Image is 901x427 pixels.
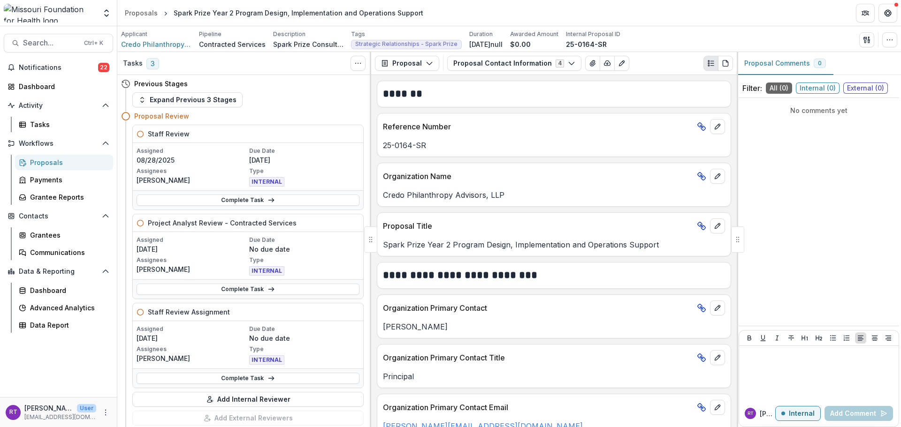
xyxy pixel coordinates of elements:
img: Missouri Foundation for Health logo [4,4,96,22]
button: More [100,407,111,418]
button: Toggle View Cancelled Tasks [351,56,366,71]
p: Assigned [137,147,247,155]
p: [DATE]null [469,39,503,49]
p: Due Date [249,236,360,244]
span: INTERNAL [249,266,284,276]
div: Tasks [30,120,106,129]
p: Assignees [137,167,247,175]
button: Edit as form [614,56,629,71]
a: Complete Task [137,284,359,295]
button: edit [710,169,725,184]
p: Proposal Title [383,220,693,232]
a: Tasks [15,117,113,132]
nav: breadcrumb [121,6,427,20]
span: Workflows [19,140,98,148]
div: Reana Thomas [9,409,17,415]
div: Communications [30,247,106,257]
p: [PERSON_NAME] [137,264,247,274]
button: Strike [786,332,797,344]
p: Assignees [137,345,247,353]
button: PDF view [718,56,733,71]
p: Awarded Amount [510,30,558,38]
span: Data & Reporting [19,268,98,276]
p: Applicant [121,30,147,38]
div: Ctrl + K [82,38,105,48]
button: edit [710,218,725,233]
a: Advanced Analytics [15,300,113,315]
h3: Tasks [123,60,143,67]
button: Align Left [855,332,866,344]
p: Credo Philanthropy Advisors, LLP [383,189,725,201]
div: Dashboard [19,82,106,91]
a: Credo Philanthropy Advisors, LLP [121,39,191,49]
div: Dashboard [30,285,106,295]
p: [PERSON_NAME] [383,321,725,332]
button: edit [710,300,725,315]
p: 25-0164-SR [383,140,725,151]
p: Organization Name [383,171,693,182]
a: Data Report [15,317,113,333]
p: [DATE] [137,333,247,343]
button: Bullet List [827,332,839,344]
p: [EMAIL_ADDRESS][DOMAIN_NAME] [24,413,96,421]
div: Grantee Reports [30,192,106,202]
div: Payments [30,175,106,185]
p: Spark Prize Year 2 Program Design, Implementation and Operations Support [383,239,725,250]
p: Filter: [742,82,762,94]
p: Organization Primary Contact Title [383,352,693,363]
span: Contacts [19,212,98,220]
p: [DATE] [249,155,360,165]
span: Notifications [19,64,98,72]
a: Grantee Reports [15,189,113,205]
button: Open Activity [4,98,113,113]
a: Payments [15,172,113,187]
button: edit [710,119,725,134]
p: [DATE] [137,244,247,254]
span: 0 [818,60,822,67]
p: Principal [383,371,725,382]
button: Open Workflows [4,136,113,151]
span: Activity [19,102,98,110]
span: Strategic Relationships - Spark Prize [355,41,458,47]
div: Spark Prize Year 2 Program Design, Implementation and Operations Support [174,8,423,18]
button: edit [710,350,725,365]
h5: Staff Review Assignment [148,307,230,317]
p: Assignees [137,256,247,264]
p: Internal [789,410,815,418]
span: All ( 0 ) [766,82,792,94]
button: View Attached Files [585,56,600,71]
h5: Project Analyst Review - Contracted Services [148,218,297,228]
button: Notifications22 [4,60,113,75]
p: [PERSON_NAME] T [760,409,775,419]
button: Ordered List [841,332,852,344]
button: Partners [856,4,875,22]
button: Proposal Contact Information4 [447,56,581,71]
h4: Proposal Review [134,111,189,121]
button: Align Right [883,332,894,344]
p: No comments yet [742,105,895,115]
p: 25-0164-SR [566,39,607,49]
p: 08/28/2025 [137,155,247,165]
button: Add External Reviewers [132,411,364,426]
button: Add Comment [825,406,893,421]
p: User [77,404,96,412]
span: Search... [23,38,78,47]
p: Description [273,30,305,38]
p: Assigned [137,325,247,333]
button: Underline [757,332,769,344]
p: [PERSON_NAME] [137,175,247,185]
button: Bold [744,332,755,344]
button: Open entity switcher [100,4,113,22]
p: Type [249,345,360,353]
p: No due date [249,333,360,343]
a: Proposals [121,6,161,20]
p: Organization Primary Contact [383,302,693,314]
div: Reana Thomas [748,411,754,416]
div: Grantees [30,230,106,240]
div: Proposals [125,8,158,18]
p: [PERSON_NAME] [24,403,73,413]
p: Internal Proposal ID [566,30,620,38]
button: Search... [4,34,113,52]
p: Spark Prize Consultant [273,39,344,49]
button: Proposal Comments [737,52,833,75]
